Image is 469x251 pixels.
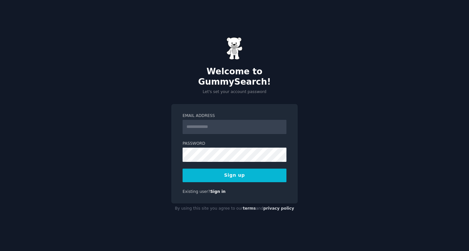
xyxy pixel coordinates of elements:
p: Let's set your account password [171,89,298,95]
button: Sign up [183,169,286,182]
a: privacy policy [263,206,294,211]
a: terms [243,206,256,211]
a: Sign in [210,189,226,194]
h2: Welcome to GummySearch! [171,67,298,87]
img: Gummy Bear [226,37,243,60]
span: Existing user? [183,189,210,194]
label: Email Address [183,113,286,119]
div: By using this site you agree to our and [171,204,298,214]
label: Password [183,141,286,147]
